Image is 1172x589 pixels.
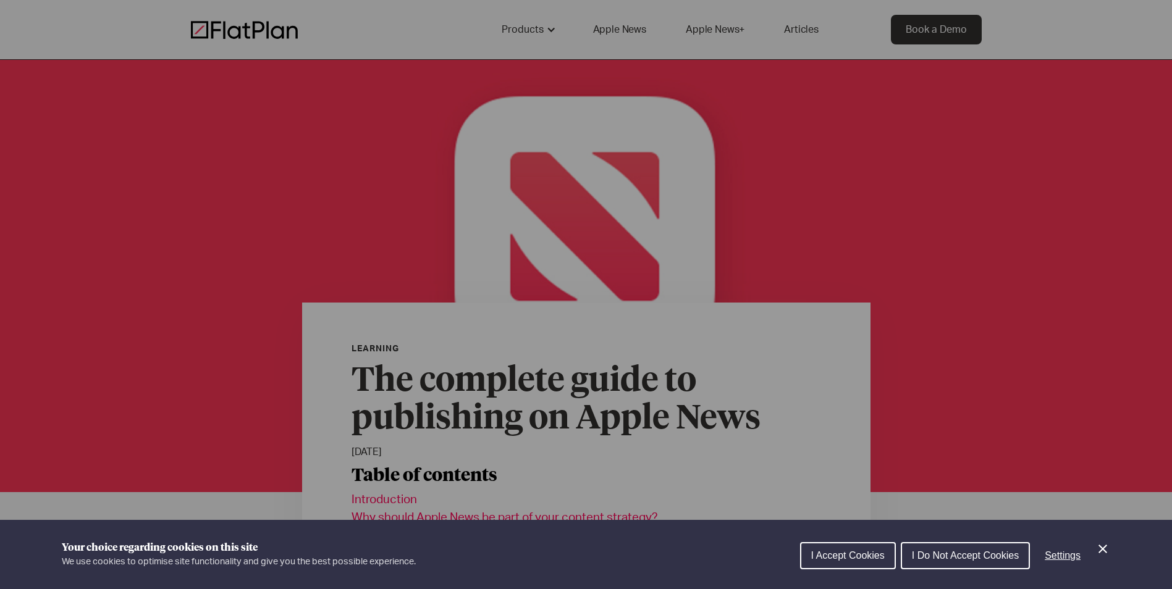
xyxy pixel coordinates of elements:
span: Settings [1045,550,1081,561]
h1: Your choice regarding cookies on this site [62,540,416,555]
button: I Accept Cookies [800,542,896,569]
p: We use cookies to optimise site functionality and give you the best possible experience. [62,555,416,569]
span: I Do Not Accept Cookies [912,550,1019,561]
button: Settings [1035,543,1090,568]
span: I Accept Cookies [811,550,885,561]
button: Close Cookie Control [1095,541,1110,556]
button: I Do Not Accept Cookies [901,542,1030,569]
